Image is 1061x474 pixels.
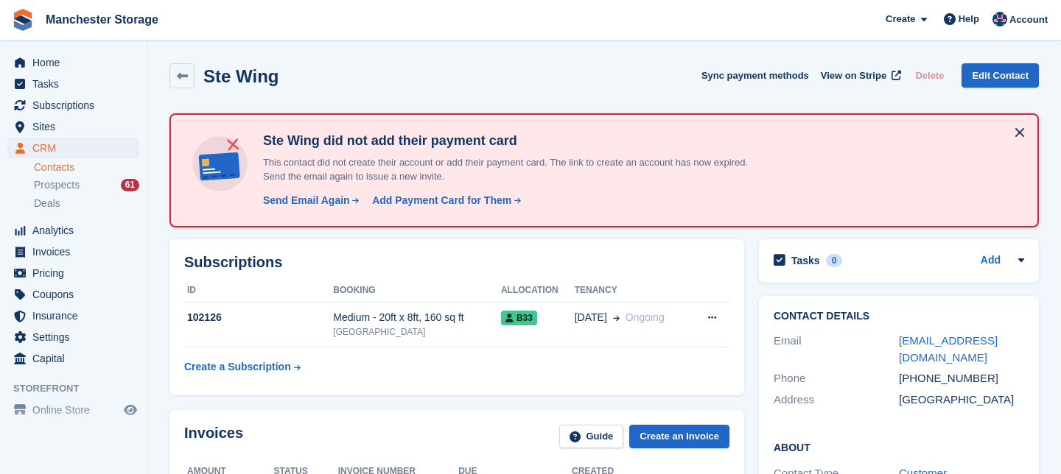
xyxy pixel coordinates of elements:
[333,279,501,303] th: Booking
[372,193,511,208] div: Add Payment Card for Them
[701,63,809,88] button: Sync payment methods
[575,279,690,303] th: Tenancy
[962,63,1039,88] a: Edit Contact
[32,220,121,241] span: Analytics
[32,327,121,347] span: Settings
[1009,13,1048,27] span: Account
[774,370,899,387] div: Phone
[7,305,139,326] a: menu
[575,310,607,325] span: [DATE]
[257,132,773,149] h4: Ste Wing did not add their payment card
[184,425,243,449] h2: Invoices
[7,220,139,241] a: menu
[32,116,121,137] span: Sites
[7,138,139,158] a: menu
[184,359,291,375] div: Create a Subscription
[32,348,121,369] span: Capital
[189,132,251,195] img: no-card-linked-e7822e413c904bf8b177c4d89f31251c4716f9871600ec3ca5bfc59e148c83f4.svg
[263,193,350,208] div: Send Email Again
[34,160,139,174] a: Contacts
[559,425,624,449] a: Guide
[32,138,121,158] span: CRM
[899,334,998,364] a: [EMAIL_ADDRESS][DOMAIN_NAME]
[184,254,729,271] h2: Subscriptions
[774,439,1024,454] h2: About
[34,197,60,211] span: Deals
[821,68,886,83] span: View on Stripe
[7,95,139,116] a: menu
[626,311,665,323] span: Ongoing
[7,284,139,305] a: menu
[501,279,575,303] th: Allocation
[32,263,121,283] span: Pricing
[203,66,279,86] h2: Ste Wing
[184,279,333,303] th: ID
[366,193,522,208] a: Add Payment Card for Them
[959,12,979,26] span: Help
[34,177,139,193] a: Prospects 61
[899,392,1024,408] div: [GEOGRAPHIC_DATA]
[32,95,121,116] span: Subscriptions
[774,392,899,408] div: Address
[32,52,121,73] span: Home
[886,12,915,26] span: Create
[34,196,139,211] a: Deals
[791,254,820,267] h2: Tasks
[121,179,139,191] div: 61
[184,310,333,325] div: 102126
[333,325,501,339] div: [GEOGRAPHIC_DATA]
[7,116,139,137] a: menu
[34,178,80,192] span: Prospects
[32,305,121,326] span: Insurance
[501,311,537,325] span: B33
[7,52,139,73] a: menu
[257,155,773,184] p: This contact did not create their account or add their payment card. The link to create an accoun...
[32,241,121,262] span: Invoices
[32,284,121,305] span: Coupons
[826,254,843,267] div: 0
[13,381,147,396] span: Storefront
[7,263,139,283] a: menu
[909,63,950,88] button: Delete
[7,400,139,420] a: menu
[122,401,139,419] a: Preview store
[184,353,301,381] a: Create a Subscription
[815,63,904,88] a: View on Stripe
[333,310,501,325] div: Medium - 20ft x 8ft, 160 sq ft
[7,327,139,347] a: menu
[40,7,164,32] a: Manchester Storage
[7,348,139,369] a: menu
[899,370,1024,387] div: [PHONE_NUMBER]
[774,311,1024,322] h2: Contact Details
[629,425,729,449] a: Create an Invoice
[7,74,139,94] a: menu
[12,9,34,31] img: stora-icon-8386f47178a22dfd0bd8f6a31ec36ba5ce8667c1dd55bd0f319d3a0aa187defe.svg
[32,74,121,94] span: Tasks
[981,252,1001,269] a: Add
[32,400,121,420] span: Online Store
[7,241,139,262] a: menu
[774,333,899,366] div: Email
